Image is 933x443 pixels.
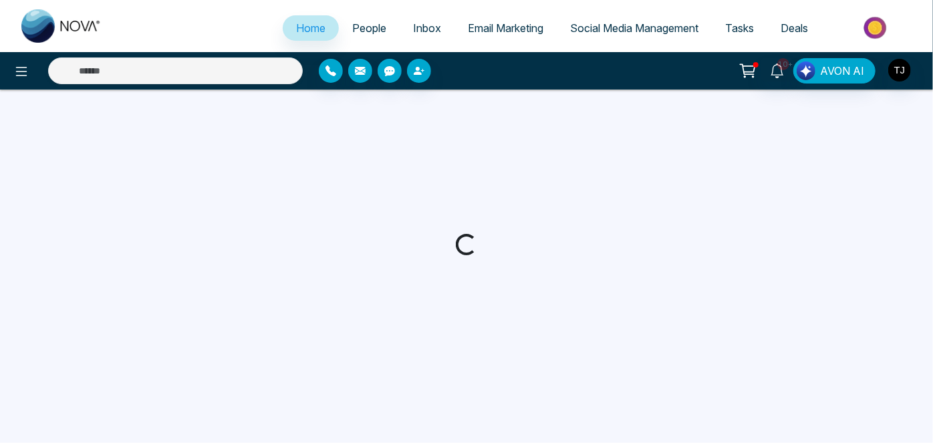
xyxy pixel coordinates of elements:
a: Deals [767,15,821,41]
a: Inbox [400,15,454,41]
img: Market-place.gif [828,13,925,43]
a: Email Marketing [454,15,557,41]
button: AVON AI [793,58,876,84]
span: Email Marketing [468,21,543,35]
span: Deals [781,21,808,35]
span: 10+ [777,58,789,70]
span: Home [296,21,325,35]
span: Social Media Management [570,21,698,35]
span: Tasks [725,21,754,35]
a: Tasks [712,15,767,41]
span: Inbox [413,21,441,35]
a: Home [283,15,339,41]
img: Nova CRM Logo [21,9,102,43]
img: Lead Flow [797,61,815,80]
a: Social Media Management [557,15,712,41]
span: People [352,21,386,35]
img: User Avatar [888,59,911,82]
a: 10+ [761,58,793,82]
a: People [339,15,400,41]
span: AVON AI [820,63,864,79]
